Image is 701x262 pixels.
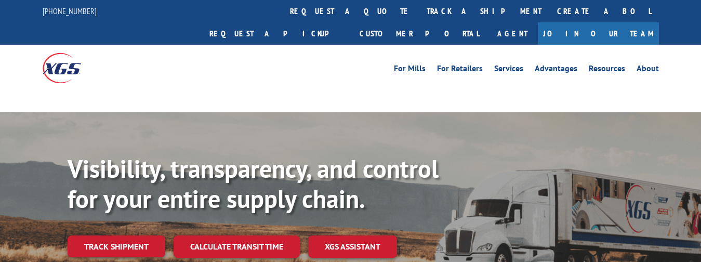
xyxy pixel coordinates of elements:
b: Visibility, transparency, and control for your entire supply chain. [68,152,439,215]
a: Customer Portal [352,22,487,45]
a: For Mills [394,64,426,76]
a: About [637,64,659,76]
a: Agent [487,22,538,45]
a: [PHONE_NUMBER] [43,6,97,16]
a: Resources [589,64,625,76]
a: XGS ASSISTANT [308,235,397,258]
a: Services [494,64,523,76]
a: Join Our Team [538,22,659,45]
a: Request a pickup [202,22,352,45]
a: For Retailers [437,64,483,76]
a: Track shipment [68,235,165,257]
a: Advantages [535,64,577,76]
a: Calculate transit time [174,235,300,258]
